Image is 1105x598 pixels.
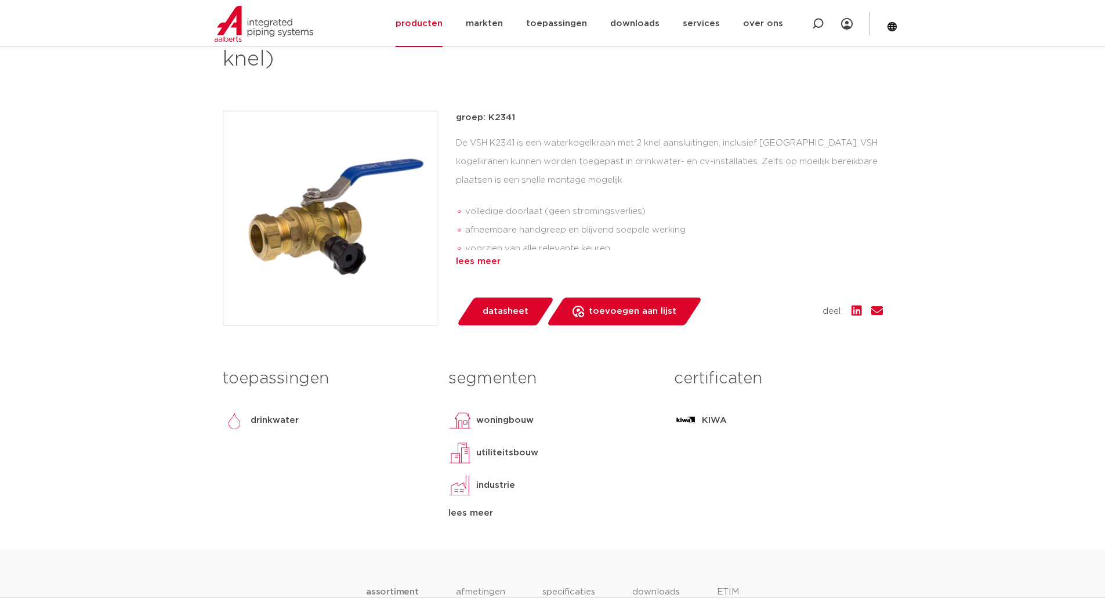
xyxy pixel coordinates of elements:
img: KIWA [674,409,697,432]
img: woningbouw [448,409,472,432]
a: datasheet [456,298,555,325]
li: voorzien van alle relevante keuren [465,240,883,258]
span: deel: [823,305,842,318]
div: lees meer [448,506,657,520]
li: volledige doorlaat (geen stromingsverlies) [465,202,883,221]
span: datasheet [483,302,528,321]
span: toevoegen aan lijst [589,302,676,321]
img: Product Image for VSH Super waterkogelkraan met aftap (2 x knel) [223,111,437,325]
p: woningbouw [476,414,534,427]
h3: certificaten [674,367,882,390]
img: industrie [448,474,472,497]
img: drinkwater [223,409,246,432]
h3: toepassingen [223,367,431,390]
li: afneembare handgreep en blijvend soepele werking [465,221,883,240]
p: industrie [476,479,515,492]
div: De VSH K2341 is een waterkogelkraan met 2 knel aansluitingen, inclusief [GEOGRAPHIC_DATA]. VSH ko... [456,134,883,250]
p: utiliteitsbouw [476,446,538,460]
div: lees meer [456,255,883,269]
p: groep: K2341 [456,111,883,125]
h3: segmenten [448,367,657,390]
p: drinkwater [251,414,299,427]
p: KIWA [702,414,727,427]
img: utiliteitsbouw [448,441,472,465]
